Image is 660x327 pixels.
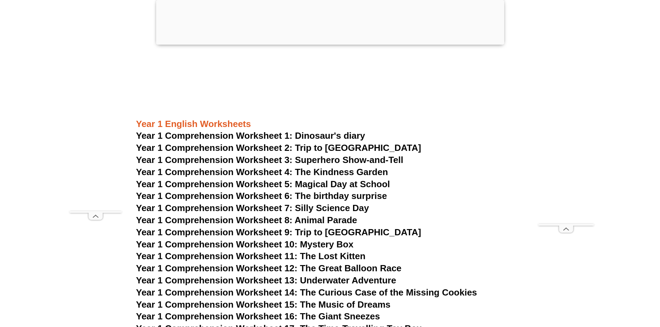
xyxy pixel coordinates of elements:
[136,215,357,225] a: Year 1 Comprehension Worksheet 8: Animal Parade
[136,167,388,177] a: Year 1 Comprehension Worksheet 4: The Kindness Garden
[136,155,404,165] a: Year 1 Comprehension Worksheet 3: Superhero Show-and-Tell
[136,287,477,298] a: Year 1 Comprehension Worksheet 14: The Curious Case of the Missing Cookies
[136,130,365,141] a: Year 1 Comprehension Worksheet 1: Dinosaur's diary
[136,227,421,237] a: Year 1 Comprehension Worksheet 9: Trip to [GEOGRAPHIC_DATA]
[136,263,402,273] a: Year 1 Comprehension Worksheet 12: The Great Balloon Race
[136,118,524,130] h3: Year 1 English Worksheets
[545,249,660,327] iframe: Chat Widget
[136,191,387,201] a: Year 1 Comprehension Worksheet 6: The birthday surprise
[136,143,421,153] a: Year 1 Comprehension Worksheet 2: Trip to [GEOGRAPHIC_DATA]
[136,251,366,261] a: Year 1 Comprehension Worksheet 11: The Lost Kitten
[70,16,122,211] iframe: Advertisement
[136,203,369,213] a: Year 1 Comprehension Worksheet 7: Silly Science Day
[136,275,396,285] a: Year 1 Comprehension Worksheet 13: Underwater Adventure
[538,16,594,224] iframe: Advertisement
[136,299,391,310] a: Year 1 Comprehension Worksheet 15: The Music of Dreams
[136,311,380,321] a: Year 1 Comprehension Worksheet 16: The Giant Sneezes
[136,1,524,101] iframe: Advertisement
[136,179,390,189] a: Year 1 Comprehension Worksheet 5: Magical Day at School
[136,239,354,249] a: Year 1 Comprehension Worksheet 10: Mystery Box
